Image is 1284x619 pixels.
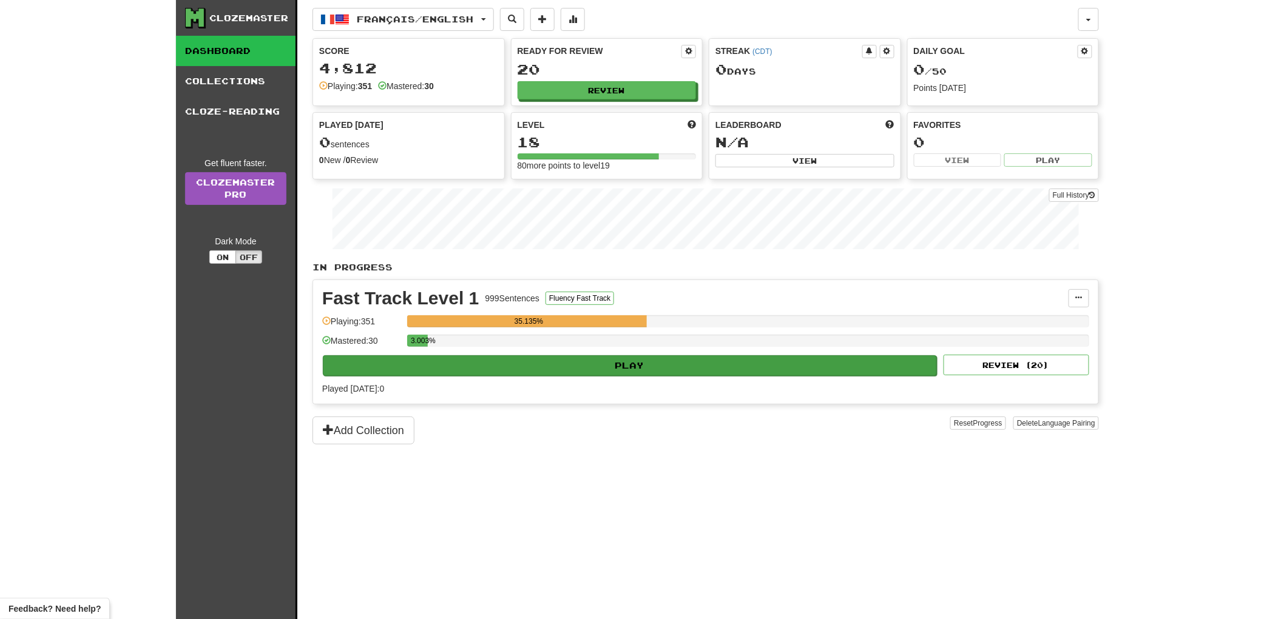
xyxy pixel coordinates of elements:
[424,81,434,91] strong: 30
[944,355,1089,375] button: Review (20)
[411,315,647,327] div: 35.135%
[319,135,498,150] div: sentences
[319,154,498,166] div: New / Review
[319,155,324,165] strong: 0
[518,62,697,77] div: 20
[715,154,894,167] button: View
[752,47,772,56] a: (CDT)
[1013,417,1099,430] button: DeleteLanguage Pairing
[319,133,331,150] span: 0
[973,419,1002,427] span: Progress
[322,289,479,307] div: Fast Track Level 1
[8,603,101,615] span: Open feedback widget
[715,61,727,78] span: 0
[322,315,401,335] div: Playing: 351
[914,119,1093,131] div: Favorites
[313,417,414,444] button: Add Collection
[715,119,782,131] span: Leaderboard
[185,172,286,205] a: ClozemasterPro
[518,159,697,172] div: 80 more points to level 19
[914,61,925,78] span: 0
[322,335,401,355] div: Mastered: 30
[358,81,372,91] strong: 351
[914,66,947,76] span: / 50
[209,250,236,264] button: On
[914,135,1093,150] div: 0
[1004,153,1092,167] button: Play
[500,8,524,31] button: Search sentences
[319,61,498,76] div: 4,812
[518,81,697,99] button: Review
[411,335,428,347] div: 3.003%
[518,45,682,57] div: Ready for Review
[715,133,749,150] span: N/A
[319,80,372,92] div: Playing:
[914,82,1093,94] div: Points [DATE]
[518,135,697,150] div: 18
[715,45,862,57] div: Streak
[561,8,585,31] button: More stats
[485,292,540,304] div: 999 Sentences
[530,8,555,31] button: Add sentence to collection
[176,96,296,127] a: Cloze-Reading
[323,355,937,376] button: Play
[688,119,696,131] span: Score more points to level up
[357,14,474,24] span: Français / English
[378,80,434,92] div: Mastered:
[546,292,614,305] button: Fluency Fast Track
[209,12,288,24] div: Clozemaster
[518,119,545,131] span: Level
[1038,419,1095,427] span: Language Pairing
[1049,189,1099,202] button: Full History
[176,36,296,66] a: Dashboard
[319,45,498,57] div: Score
[235,250,262,264] button: Off
[322,384,384,393] span: Played [DATE]: 0
[313,8,494,31] button: Français/English
[313,261,1099,273] p: In Progress
[715,62,894,78] div: Day s
[886,119,894,131] span: This week in points, UTC
[346,155,351,165] strong: 0
[185,235,286,247] div: Dark Mode
[176,66,296,96] a: Collections
[914,153,1002,167] button: View
[950,417,1005,430] button: ResetProgress
[319,119,384,131] span: Played [DATE]
[185,157,286,169] div: Get fluent faster.
[914,45,1078,58] div: Daily Goal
